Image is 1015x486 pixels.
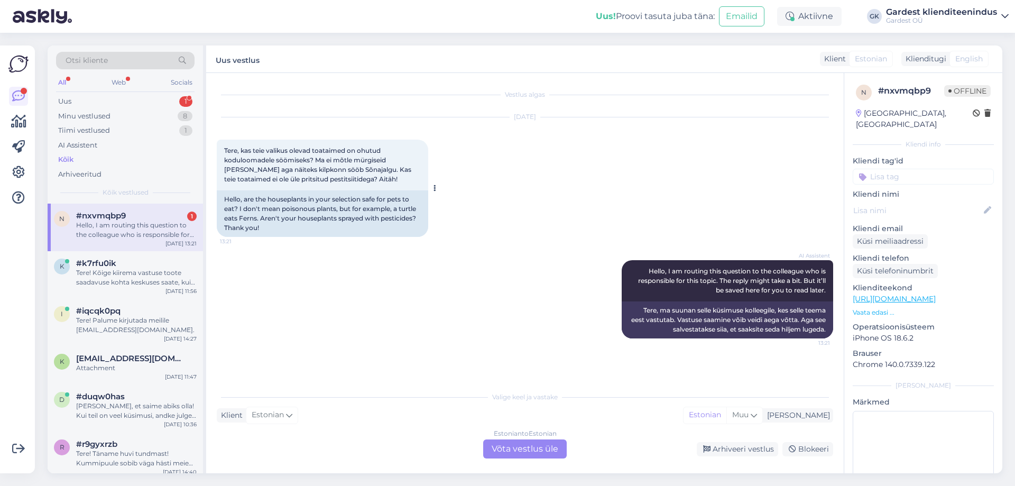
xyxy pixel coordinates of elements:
[684,407,726,423] div: Estonian
[944,85,991,97] span: Offline
[878,85,944,97] div: # nxvmqbp9
[853,294,936,304] a: [URL][DOMAIN_NAME]
[853,308,994,317] p: Vaata edasi ...
[763,410,830,421] div: [PERSON_NAME]
[165,287,197,295] div: [DATE] 11:56
[217,392,833,402] div: Valige keel ja vastake
[252,409,284,421] span: Estonian
[886,8,1009,25] a: Gardest klienditeenindusGardest OÜ
[886,16,997,25] div: Gardest OÜ
[66,55,108,66] span: Otsi kliente
[217,410,243,421] div: Klient
[790,339,830,347] span: 13:21
[60,357,64,365] span: k
[901,53,946,65] div: Klienditugi
[103,188,149,197] span: Kõik vestlused
[853,348,994,359] p: Brauser
[732,410,749,419] span: Muu
[76,316,197,335] div: Tere! Palume kirjutada meilile [EMAIL_ADDRESS][DOMAIN_NAME].
[867,9,882,24] div: GK
[853,155,994,167] p: Kliendi tag'id
[60,443,64,451] span: r
[164,335,197,343] div: [DATE] 14:27
[853,264,938,278] div: Küsi telefoninumbrit
[60,262,64,270] span: k
[76,363,197,373] div: Attachment
[596,11,616,21] b: Uus!
[169,76,195,89] div: Socials
[886,8,997,16] div: Gardest klienditeenindus
[861,88,866,96] span: n
[820,53,846,65] div: Klient
[59,215,64,223] span: n
[76,211,126,221] span: #nxvmqbp9
[853,282,994,294] p: Klienditeekond
[76,401,197,420] div: [PERSON_NAME], et saime abiks olla! Kui teil on veel küsimusi, andke julgelt teada.
[56,76,68,89] div: All
[76,439,117,449] span: #r9gyxrzb
[163,468,197,476] div: [DATE] 14:40
[494,429,557,438] div: Estonian to Estonian
[76,306,121,316] span: #iqcqk0pq
[76,392,125,401] span: #duqw0has
[76,221,197,240] div: Hello, I am routing this question to the colleague who is responsible for this topic. The reply m...
[58,154,73,165] div: Kõik
[165,240,197,247] div: [DATE] 13:21
[955,53,983,65] span: English
[216,52,260,66] label: Uus vestlus
[777,7,842,26] div: Aktiivne
[855,53,887,65] span: Estonian
[853,205,982,216] input: Lisa nimi
[853,322,994,333] p: Operatsioonisüsteem
[109,76,128,89] div: Web
[596,10,715,23] div: Proovi tasuta juba täna:
[853,397,994,408] p: Märkmed
[58,169,101,180] div: Arhiveeritud
[59,396,64,404] span: d
[76,354,186,363] span: karjet@hot.ee
[622,301,833,338] div: Tere, ma suunan selle küsimuse kolleegile, kes selle teema eest vastutab. Vastuse saamine võib ve...
[61,310,63,318] span: i
[58,125,110,136] div: Tiimi vestlused
[856,108,973,130] div: [GEOGRAPHIC_DATA], [GEOGRAPHIC_DATA]
[853,359,994,370] p: Chrome 140.0.7339.122
[164,420,197,428] div: [DATE] 10:36
[782,442,833,456] div: Blokeeri
[8,54,29,74] img: Askly Logo
[790,252,830,260] span: AI Assistent
[178,111,192,122] div: 8
[76,268,197,287] div: Tere! Kõige kiirema vastuse toote saadavuse kohta keskuses saate, kui helistate telefonil 741 2110.
[719,6,764,26] button: Emailid
[58,96,71,107] div: Uus
[58,140,97,151] div: AI Assistent
[224,146,413,183] span: Tere, kas teie valikus olevad toataimed on ohutud koduloomadele söömiseks? Ma ei mõtle mürgiseid ...
[853,234,928,249] div: Küsi meiliaadressi
[853,169,994,185] input: Lisa tag
[853,253,994,264] p: Kliendi telefon
[853,189,994,200] p: Kliendi nimi
[853,381,994,390] div: [PERSON_NAME]
[179,96,192,107] div: 1
[217,190,428,237] div: Hello, are the houseplants in your selection safe for pets to eat? I don't mean poisonous plants,...
[187,212,197,221] div: 1
[165,373,197,381] div: [DATE] 11:47
[217,112,833,122] div: [DATE]
[58,111,110,122] div: Minu vestlused
[220,237,260,245] span: 13:21
[217,90,833,99] div: Vestlus algas
[483,439,567,459] div: Võta vestlus üle
[76,259,116,268] span: #k7rfu0ik
[76,449,197,468] div: Tere! Täname huvi tundmast! Kummipuule sobib väga hästi meie keskuses müüdav see muld : [URL][DOM...
[638,267,827,294] span: Hello, I am routing this question to the colleague who is responsible for this topic. The reply m...
[853,333,994,344] p: iPhone OS 18.6.2
[697,442,778,456] div: Arhiveeri vestlus
[853,223,994,234] p: Kliendi email
[179,125,192,136] div: 1
[853,140,994,149] div: Kliendi info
